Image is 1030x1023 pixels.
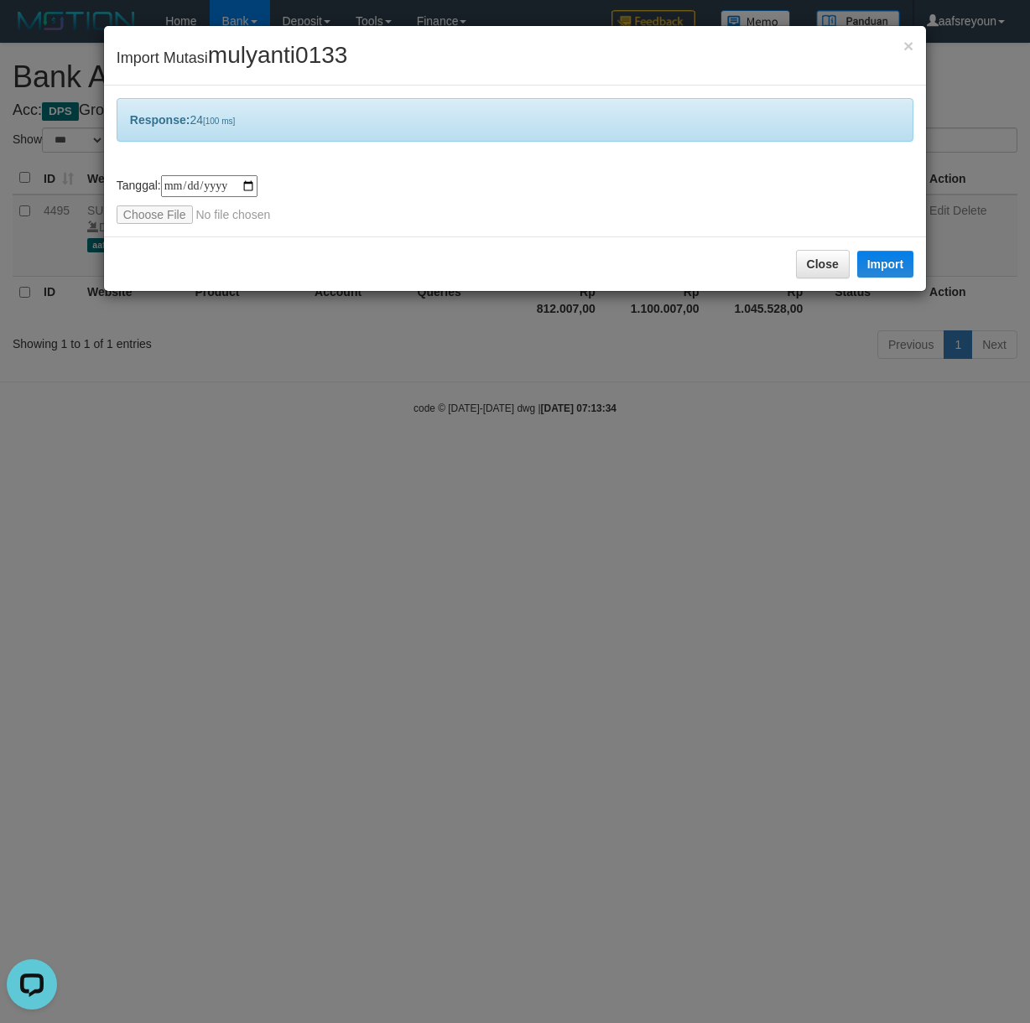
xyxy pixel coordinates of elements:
span: [100 ms] [203,117,235,126]
button: Import [857,251,914,278]
button: Close [903,37,913,55]
button: Open LiveChat chat widget [7,7,57,57]
b: Response: [130,113,190,127]
button: Close [796,250,850,278]
div: 24 [117,98,913,142]
div: Tanggal: [117,175,913,224]
span: × [903,36,913,55]
span: Import Mutasi [117,49,348,66]
span: mulyanti0133 [208,42,348,68]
